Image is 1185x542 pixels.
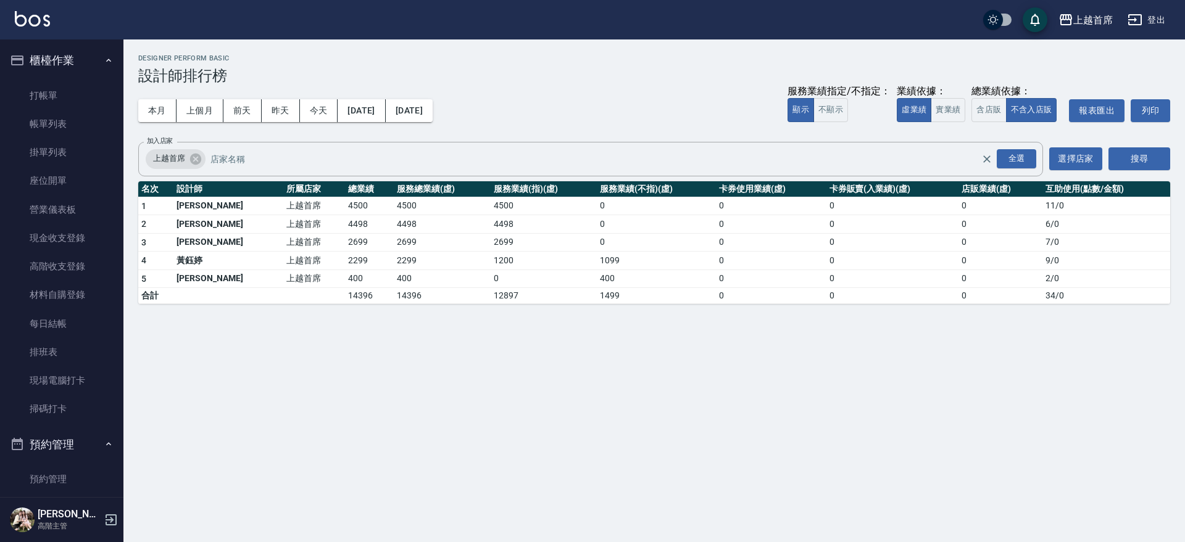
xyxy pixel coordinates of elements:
td: 11 / 0 [1042,197,1170,215]
span: 5 [141,274,146,284]
td: 0 [826,215,958,234]
a: 打帳單 [5,81,118,110]
a: 排班表 [5,338,118,366]
span: 1 [141,201,146,211]
table: a dense table [138,181,1170,305]
button: 搜尋 [1108,147,1170,170]
th: 卡券使用業績(虛) [716,181,826,197]
td: 0 [716,269,826,288]
td: 0 [826,197,958,215]
td: 上越首席 [283,197,345,215]
td: 合計 [138,288,173,304]
span: 4 [141,255,146,265]
td: 0 [826,269,958,288]
td: [PERSON_NAME] [173,197,283,215]
td: 0 [491,269,597,288]
a: 現金收支登錄 [5,224,118,252]
button: 顯示 [788,98,814,122]
span: 2 [141,219,146,229]
td: 14396 [345,288,394,304]
div: 上越首席 [1073,12,1113,28]
td: 12897 [491,288,597,304]
td: 上越首席 [283,252,345,270]
td: [PERSON_NAME] [173,233,283,252]
td: 1200 [491,252,597,270]
td: 0 [716,197,826,215]
td: 0 [716,233,826,252]
button: save [1023,7,1047,32]
a: 預約管理 [5,465,118,493]
td: 0 [958,288,1042,304]
button: 虛業績 [897,98,931,122]
img: Logo [15,11,50,27]
label: 加入店家 [147,136,173,146]
div: 上越首席 [146,149,206,169]
td: [PERSON_NAME] [173,215,283,234]
h5: [PERSON_NAME] [38,508,101,520]
td: [PERSON_NAME] [173,269,283,288]
td: 0 [716,288,826,304]
td: 9 / 0 [1042,252,1170,270]
span: 3 [141,237,146,247]
td: 0 [597,233,716,252]
td: 2299 [345,252,394,270]
button: 不含入店販 [1006,98,1057,122]
td: 400 [394,269,491,288]
th: 互助使用(點數/金額) [1042,181,1170,197]
p: 高階主管 [38,520,101,532]
a: 現場電腦打卡 [5,366,118,395]
td: 0 [826,233,958,252]
th: 總業績 [345,181,394,197]
button: 本月 [138,99,177,122]
a: 每日結帳 [5,310,118,338]
th: 店販業績(虛) [958,181,1042,197]
td: 2699 [394,233,491,252]
a: 高階收支登錄 [5,252,118,281]
button: 實業績 [931,98,965,122]
img: Person [10,507,35,532]
td: 4498 [345,215,394,234]
td: 34 / 0 [1042,288,1170,304]
button: 報表匯出 [1069,99,1125,122]
td: 2699 [345,233,394,252]
button: 登出 [1123,9,1170,31]
td: 400 [345,269,394,288]
a: 掃碼打卡 [5,395,118,423]
th: 卡券販賣(入業績)(虛) [826,181,958,197]
td: 14396 [394,288,491,304]
th: 服務業績(不指)(虛) [597,181,716,197]
td: 0 [958,233,1042,252]
button: 含店販 [971,98,1006,122]
button: Clear [978,150,996,168]
th: 設計師 [173,181,283,197]
th: 服務業績(指)(虛) [491,181,597,197]
td: 4498 [394,215,491,234]
button: Open [994,147,1039,171]
td: 7 / 0 [1042,233,1170,252]
td: 上越首席 [283,233,345,252]
td: 4500 [394,197,491,215]
input: 店家名稱 [207,148,1003,170]
td: 黃鈺婷 [173,252,283,270]
button: 今天 [300,99,338,122]
a: 單日預約紀錄 [5,493,118,522]
div: 服務業績指定/不指定： [788,85,891,98]
td: 上越首席 [283,269,345,288]
td: 0 [716,252,826,270]
button: 櫃檯作業 [5,44,118,76]
td: 2299 [394,252,491,270]
td: 2 / 0 [1042,269,1170,288]
button: 列印 [1131,99,1170,122]
button: 上越首席 [1054,7,1118,33]
td: 0 [597,197,716,215]
td: 2699 [491,233,597,252]
td: 4500 [491,197,597,215]
td: 0 [716,215,826,234]
div: 總業績依據： [971,85,1063,98]
h2: Designer Perform Basic [138,54,1170,62]
a: 帳單列表 [5,110,118,138]
td: 0 [826,288,958,304]
span: 上越首席 [146,152,193,165]
th: 所屬店家 [283,181,345,197]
